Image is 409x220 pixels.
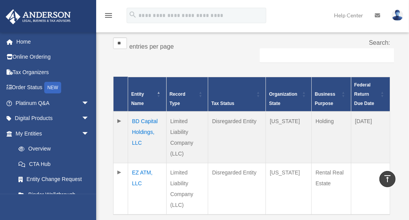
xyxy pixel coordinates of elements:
[5,80,101,96] a: Order StatusNEW
[5,126,97,141] a: My Entitiesarrow_drop_down
[354,82,374,106] span: Federal Return Due Date
[82,126,97,142] span: arrow_drop_down
[128,77,167,112] th: Entity Name: Activate to invert sorting
[369,39,390,46] label: Search:
[129,43,174,50] label: entries per page
[166,163,208,215] td: Limited Liability Company (LLC)
[5,64,101,80] a: Tax Organizers
[129,10,137,19] i: search
[351,112,390,163] td: [DATE]
[11,187,97,202] a: Binder Walkthrough
[266,77,312,112] th: Organization State: Activate to sort
[208,112,266,163] td: Disregarded Entity
[11,156,97,172] a: CTA Hub
[166,77,208,112] th: Record Type: Activate to sort
[392,10,403,21] img: User Pic
[5,49,101,65] a: Online Ordering
[379,171,396,187] a: vertical_align_top
[266,163,312,215] td: [US_STATE]
[211,101,234,106] span: Tax Status
[104,11,113,20] i: menu
[312,163,351,215] td: Rental Real Estate
[5,111,101,126] a: Digital Productsarrow_drop_down
[3,9,73,24] img: Anderson Advisors Platinum Portal
[5,95,101,111] a: Platinum Q&Aarrow_drop_down
[104,14,113,20] a: menu
[128,112,167,163] td: BD Capital Holdings, LLC
[383,174,392,183] i: vertical_align_top
[44,82,61,93] div: NEW
[170,91,185,106] span: Record Type
[131,91,144,106] span: Entity Name
[351,77,390,112] th: Federal Return Due Date: Activate to sort
[11,172,97,187] a: Entity Change Request
[11,141,93,157] a: Overview
[315,91,335,106] span: Business Purpose
[312,112,351,163] td: Holding
[166,112,208,163] td: Limited Liability Company (LLC)
[312,77,351,112] th: Business Purpose: Activate to sort
[208,77,266,112] th: Tax Status: Activate to sort
[269,91,297,106] span: Organization State
[128,163,167,215] td: EZ ATM, LLC
[208,163,266,215] td: Disregarded Entity
[5,34,101,49] a: Home
[82,95,97,111] span: arrow_drop_down
[266,112,312,163] td: [US_STATE]
[82,111,97,127] span: arrow_drop_down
